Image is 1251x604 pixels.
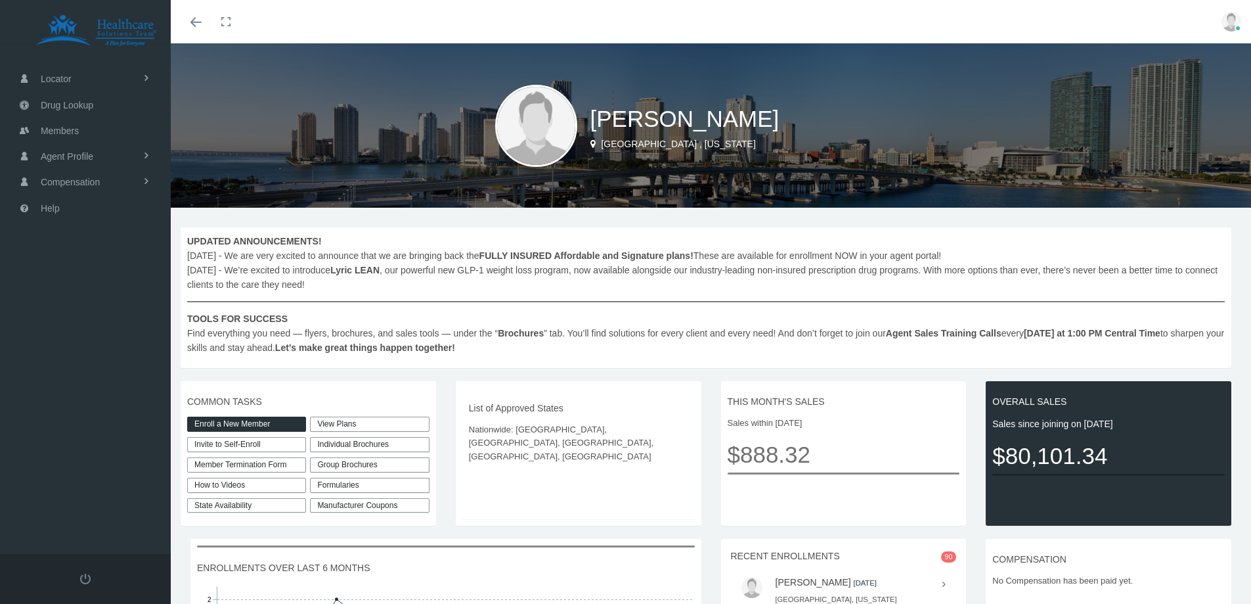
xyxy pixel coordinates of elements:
[776,577,851,588] a: [PERSON_NAME]
[41,144,93,169] span: Agent Profile
[187,417,306,432] a: Enroll a New Member
[728,436,960,473] span: $888.32
[17,14,175,47] img: HEALTHCARE SOLUTIONS TEAM, LLC
[495,85,577,167] img: user-placeholder.jpg
[275,342,455,353] b: Let’s make great things happen together!
[479,250,693,261] b: FULLY INSURED Affordable and Signature plans!
[187,394,429,409] span: COMMON TASKS
[776,595,897,603] small: [GEOGRAPHIC_DATA], [US_STATE]
[728,417,960,430] span: Sales within [DATE]
[1024,328,1160,338] b: [DATE] at 1:00 PM Central Time
[992,574,1225,588] span: No Compensation has been paid yet.
[41,170,100,195] span: Compensation
[187,457,306,473] a: Member Termination Form
[854,579,877,587] small: [DATE]
[197,561,695,575] span: ENROLLMENTS OVER LAST 6 MONTHS
[590,106,779,131] span: [PERSON_NAME]
[741,577,762,598] img: user-placeholder.jpg
[330,265,380,275] b: Lyric LEAN
[187,236,322,246] b: UPDATED ANNOUNCEMENTS!
[41,66,72,91] span: Locator
[601,139,755,149] span: [GEOGRAPHIC_DATA] , [US_STATE]
[992,552,1225,567] span: COMPENSATION
[310,457,429,473] div: Group Brochures
[1221,12,1241,32] img: user-placeholder.jpg
[187,437,306,452] a: Invite to Self-Enroll
[41,196,60,221] span: Help
[310,417,429,432] a: View Plans
[310,478,429,493] div: Formularies
[469,423,688,463] span: Nationwide: [GEOGRAPHIC_DATA], [GEOGRAPHIC_DATA], [GEOGRAPHIC_DATA], [GEOGRAPHIC_DATA], [GEOGRAPH...
[992,438,1225,474] span: $80,101.34
[187,314,288,324] b: TOOLS FOR SUCCESS
[992,394,1225,409] span: OVERALL SALES
[941,551,957,563] span: 90
[731,551,840,561] span: RECENT ENROLLMENTS
[498,328,544,338] b: Brochures
[187,234,1225,355] span: [DATE] - We are very excited to announce that we are bringing back the These are available for en...
[208,596,211,603] tspan: 2
[886,328,1001,338] b: Agent Sales Training Calls
[310,437,429,452] div: Individual Brochures
[187,478,306,493] a: How to Videos
[310,498,429,513] a: Manufacturer Coupons
[728,394,960,409] span: THIS MONTH'S SALES
[41,118,79,143] span: Members
[469,401,688,415] span: List of Approved States
[992,417,1225,431] span: Sales since joining on [DATE]
[187,498,306,513] a: State Availability
[41,93,93,118] span: Drug Lookup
